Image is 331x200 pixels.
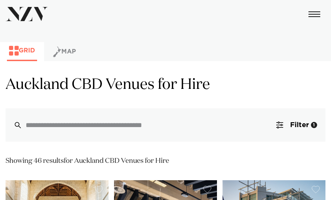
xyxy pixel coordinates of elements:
h1: Auckland CBD Venues for Hire [6,75,325,94]
span: for Auckland CBD Venues for Hire [64,157,169,164]
span: Filter [290,122,309,128]
button: Filter1 [268,108,325,142]
button: Map [51,45,78,61]
div: Showing 46 results [6,156,169,166]
img: nzv-logo.png [6,7,48,21]
div: 1 [311,122,317,128]
button: Grid [7,45,37,61]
